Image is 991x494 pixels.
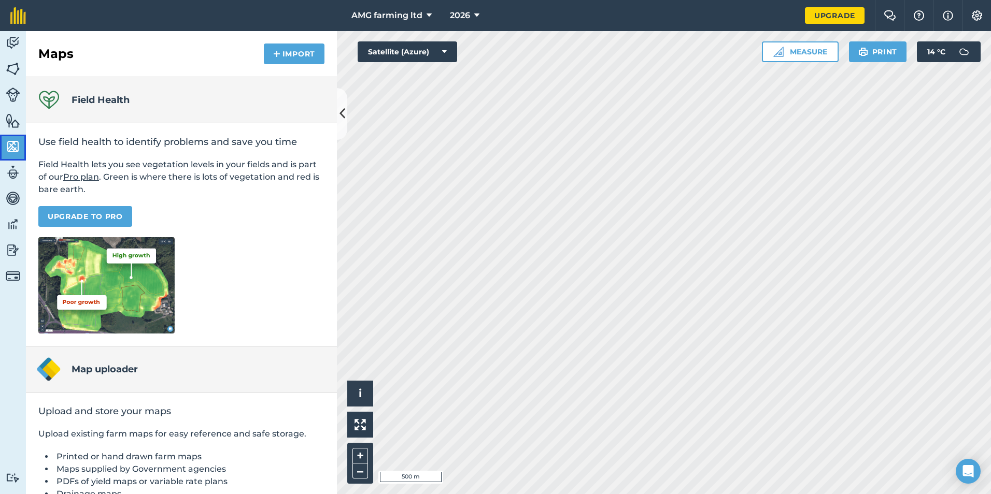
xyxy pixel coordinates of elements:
img: svg+xml;base64,PHN2ZyB4bWxucz0iaHR0cDovL3d3dy53My5vcmcvMjAwMC9zdmciIHdpZHRoPSIxOSIgaGVpZ2h0PSIyNC... [858,46,868,58]
img: svg+xml;base64,PD94bWwgdmVyc2lvbj0iMS4wIiBlbmNvZGluZz0idXRmLTgiPz4KPCEtLSBHZW5lcmF0b3I6IEFkb2JlIE... [6,191,20,206]
img: svg+xml;base64,PD94bWwgdmVyc2lvbj0iMS4wIiBlbmNvZGluZz0idXRmLTgiPz4KPCEtLSBHZW5lcmF0b3I6IEFkb2JlIE... [6,216,20,232]
button: 14 °C [917,41,981,62]
img: Two speech bubbles overlapping with the left bubble in the forefront [884,10,896,21]
img: svg+xml;base64,PD94bWwgdmVyc2lvbj0iMS4wIiBlbmNvZGluZz0idXRmLTgiPz4KPCEtLSBHZW5lcmF0b3I6IEFkb2JlIE... [6,165,20,180]
li: Maps supplied by Government agencies [54,463,324,475]
span: 14 ° C [927,41,945,62]
li: PDFs of yield maps or variable rate plans [54,475,324,488]
img: Ruler icon [773,47,784,57]
button: i [347,381,373,406]
h4: Map uploader [72,362,138,376]
a: Upgrade to Pro [38,206,132,227]
button: Import [264,43,324,64]
img: svg+xml;base64,PD94bWwgdmVyc2lvbj0iMS4wIiBlbmNvZGluZz0idXRmLTgiPz4KPCEtLSBHZW5lcmF0b3I6IEFkb2JlIE... [6,88,20,102]
img: svg+xml;base64,PD94bWwgdmVyc2lvbj0iMS4wIiBlbmNvZGluZz0idXRmLTgiPz4KPCEtLSBHZW5lcmF0b3I6IEFkb2JlIE... [6,269,20,283]
div: Open Intercom Messenger [956,459,981,484]
a: Upgrade [805,7,865,24]
img: A cog icon [971,10,983,21]
img: svg+xml;base64,PHN2ZyB4bWxucz0iaHR0cDovL3d3dy53My5vcmcvMjAwMC9zdmciIHdpZHRoPSI1NiIgaGVpZ2h0PSI2MC... [6,139,20,154]
h4: Field Health [72,93,130,107]
img: svg+xml;base64,PD94bWwgdmVyc2lvbj0iMS4wIiBlbmNvZGluZz0idXRmLTgiPz4KPCEtLSBHZW5lcmF0b3I6IEFkb2JlIE... [6,473,20,483]
img: Four arrows, one pointing top left, one top right, one bottom right and the last bottom left [355,419,366,430]
p: Field Health lets you see vegetation levels in your fields and is part of our . Green is where th... [38,158,324,196]
h2: Maps [38,46,74,62]
h2: Upload and store your maps [38,405,324,417]
p: Upload existing farm maps for easy reference and safe storage. [38,428,324,440]
button: + [352,448,368,463]
h2: Use field health to identify problems and save you time [38,136,324,148]
a: Pro plan [63,172,99,182]
img: svg+xml;base64,PHN2ZyB4bWxucz0iaHR0cDovL3d3dy53My5vcmcvMjAwMC9zdmciIHdpZHRoPSIxNCIgaGVpZ2h0PSIyNC... [273,48,280,60]
img: svg+xml;base64,PHN2ZyB4bWxucz0iaHR0cDovL3d3dy53My5vcmcvMjAwMC9zdmciIHdpZHRoPSI1NiIgaGVpZ2h0PSI2MC... [6,61,20,77]
img: svg+xml;base64,PD94bWwgdmVyc2lvbj0iMS4wIiBlbmNvZGluZz0idXRmLTgiPz4KPCEtLSBHZW5lcmF0b3I6IEFkb2JlIE... [6,242,20,258]
img: A question mark icon [913,10,925,21]
button: Satellite (Azure) [358,41,457,62]
img: fieldmargin Logo [10,7,26,24]
button: Measure [762,41,839,62]
span: i [359,387,362,400]
img: svg+xml;base64,PD94bWwgdmVyc2lvbj0iMS4wIiBlbmNvZGluZz0idXRmLTgiPz4KPCEtLSBHZW5lcmF0b3I6IEFkb2JlIE... [954,41,974,62]
li: Printed or hand drawn farm maps [54,451,324,463]
img: svg+xml;base64,PHN2ZyB4bWxucz0iaHR0cDovL3d3dy53My5vcmcvMjAwMC9zdmciIHdpZHRoPSI1NiIgaGVpZ2h0PSI2MC... [6,113,20,128]
span: 2026 [450,9,470,22]
img: svg+xml;base64,PHN2ZyB4bWxucz0iaHR0cDovL3d3dy53My5vcmcvMjAwMC9zdmciIHdpZHRoPSIxNyIgaGVpZ2h0PSIxNy... [943,9,953,22]
img: Map uploader logo [36,357,61,382]
button: – [352,463,368,478]
span: AMG farming ltd [351,9,422,22]
button: Print [849,41,907,62]
img: svg+xml;base64,PD94bWwgdmVyc2lvbj0iMS4wIiBlbmNvZGluZz0idXRmLTgiPz4KPCEtLSBHZW5lcmF0b3I6IEFkb2JlIE... [6,35,20,51]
